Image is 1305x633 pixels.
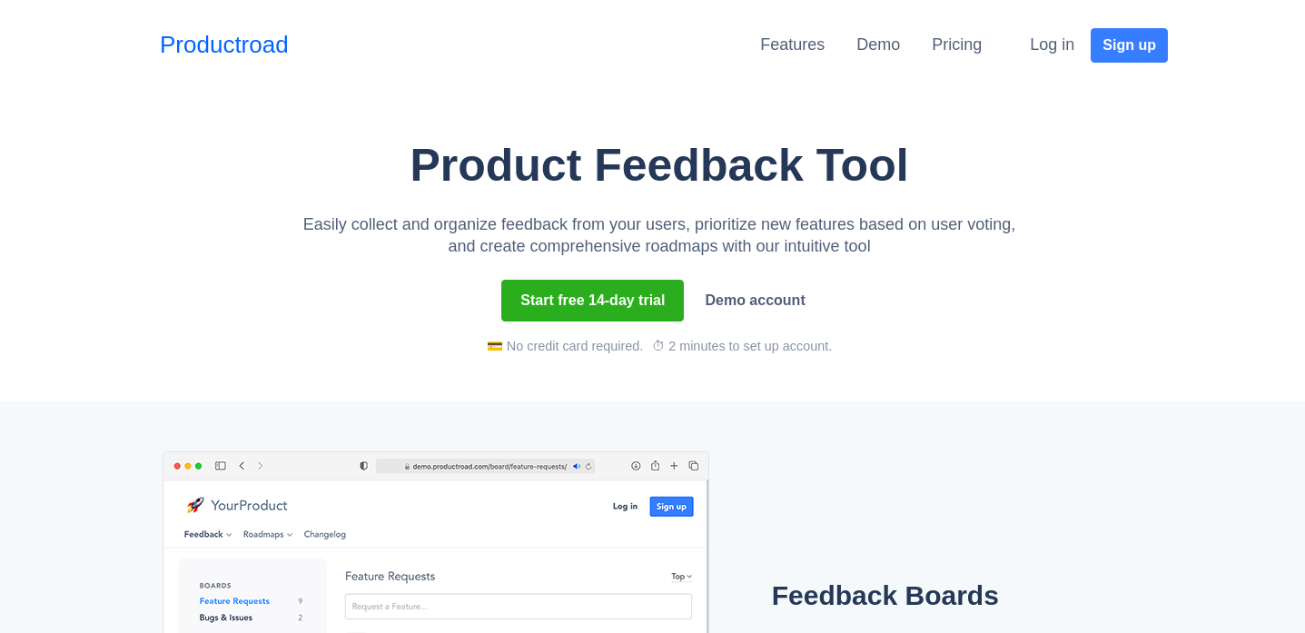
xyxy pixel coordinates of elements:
[652,339,832,353] span: ⏱ 2 minutes to set up account.
[296,213,1023,257] p: Easily collect and organize feedback from your users, prioritize new features based on user votin...
[856,35,900,54] a: Demo
[160,27,289,63] a: Productroad
[296,141,1023,191] h1: Product Feedback Tool
[501,280,684,321] button: Start free 14-day trial
[772,579,1125,612] h2: Feedback Boards
[760,35,825,54] a: Features
[1091,28,1168,63] button: Sign up
[487,339,643,353] span: 💳 No credit card required.
[693,283,816,318] a: Demo account
[1018,26,1086,64] button: Log in
[932,35,982,54] a: Pricing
